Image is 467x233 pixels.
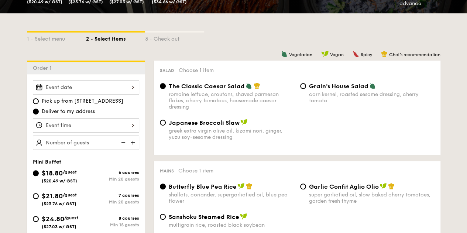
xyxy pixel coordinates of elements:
[240,213,247,220] img: icon-vegan.f8ff3823.svg
[309,83,368,90] span: Grain's House Salad
[179,67,214,73] span: Choose 1 item
[160,214,166,220] input: Sanshoku Steamed Ricemultigrain rice, roasted black soybean
[369,82,376,89] img: icon-vegetarian.fe4039eb.svg
[388,183,395,189] img: icon-chef-hat.a58ddaea.svg
[86,199,139,205] div: Min 20 guests
[33,216,39,222] input: $24.80/guest($27.03 w/ GST)8 coursesMin 15 guests
[381,51,388,57] img: icon-chef-hat.a58ddaea.svg
[289,52,312,57] span: Vegetarian
[309,91,435,104] div: corn kernel, roasted sesame dressing, cherry tomato
[353,51,359,57] img: icon-spicy.37a8142b.svg
[281,51,288,57] img: icon-vegetarian.fe4039eb.svg
[169,222,294,228] div: multigrain rice, roasted black soybean
[33,65,55,71] span: Order 1
[237,183,245,189] img: icon-vegan.f8ff3823.svg
[33,80,139,95] input: Event date
[169,83,245,90] span: The Classic Caesar Salad
[42,201,76,206] span: ($23.76 w/ GST)
[169,213,239,220] span: Sanshoku Steamed Rice
[169,91,294,110] div: romaine lettuce, croutons, shaved parmesan flakes, cherry tomatoes, housemade caesar dressing
[33,136,139,150] input: Number of guests
[42,97,123,105] span: Pick up from [STREET_ADDRESS]
[33,170,39,176] input: $18.80/guest($20.49 w/ GST)6 coursesMin 20 guests
[117,136,128,150] img: icon-reduce.1d2dbef1.svg
[42,178,77,184] span: ($20.49 w/ GST)
[33,159,61,165] span: Mini Buffet
[160,120,166,126] input: Japanese Broccoli Slawgreek extra virgin olive oil, kizami nori, ginger, yuzu soy-sesame dressing
[42,192,63,200] span: $21.80
[33,98,39,104] input: Pick up from [STREET_ADDRESS]
[361,52,372,57] span: Spicy
[246,183,253,189] img: icon-chef-hat.a58ddaea.svg
[42,224,76,229] span: ($27.03 w/ GST)
[178,168,213,174] span: Choose 1 item
[160,168,174,174] span: Mains
[145,32,204,43] div: 3 - Check out
[160,83,166,89] input: The Classic Caesar Saladromaine lettuce, croutons, shaved parmesan flakes, cherry tomatoes, house...
[64,215,78,220] span: /guest
[86,177,139,182] div: Min 20 guests
[169,119,240,126] span: Japanese Broccoli Slaw
[86,193,139,198] div: 7 courses
[86,222,139,227] div: Min 15 guests
[63,192,77,198] span: /guest
[380,183,387,189] img: icon-vegan.f8ff3823.svg
[33,118,139,133] input: Event time
[63,169,77,175] span: /guest
[42,215,64,223] span: $24.80
[389,52,440,57] span: Chef's recommendation
[245,82,252,89] img: icon-vegetarian.fe4039eb.svg
[160,68,174,73] span: Salad
[160,184,166,189] input: Butterfly Blue Pea Riceshallots, coriander, supergarlicfied oil, blue pea flower
[330,52,344,57] span: Vegan
[128,136,139,150] img: icon-add.58712e84.svg
[169,128,294,140] div: greek extra virgin olive oil, kizami nori, ginger, yuzu soy-sesame dressing
[27,32,86,43] div: 1 - Select menu
[42,169,63,177] span: $18.80
[240,119,248,126] img: icon-vegan.f8ff3823.svg
[86,216,139,221] div: 8 courses
[86,170,139,175] div: 6 courses
[309,192,435,204] div: super garlicfied oil, slow baked cherry tomatoes, garden fresh thyme
[300,184,306,189] input: Garlic Confit Aglio Oliosuper garlicfied oil, slow baked cherry tomatoes, garden fresh thyme
[254,82,260,89] img: icon-chef-hat.a58ddaea.svg
[309,183,379,190] span: Garlic Confit Aglio Olio
[169,183,237,190] span: Butterfly Blue Pea Rice
[42,108,95,115] span: Deliver to my address
[300,83,306,89] input: Grain's House Saladcorn kernel, roasted sesame dressing, cherry tomato
[321,51,329,57] img: icon-vegan.f8ff3823.svg
[33,193,39,199] input: $21.80/guest($23.76 w/ GST)7 coursesMin 20 guests
[169,192,294,204] div: shallots, coriander, supergarlicfied oil, blue pea flower
[86,32,145,43] div: 2 - Select items
[33,109,39,114] input: Deliver to my address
